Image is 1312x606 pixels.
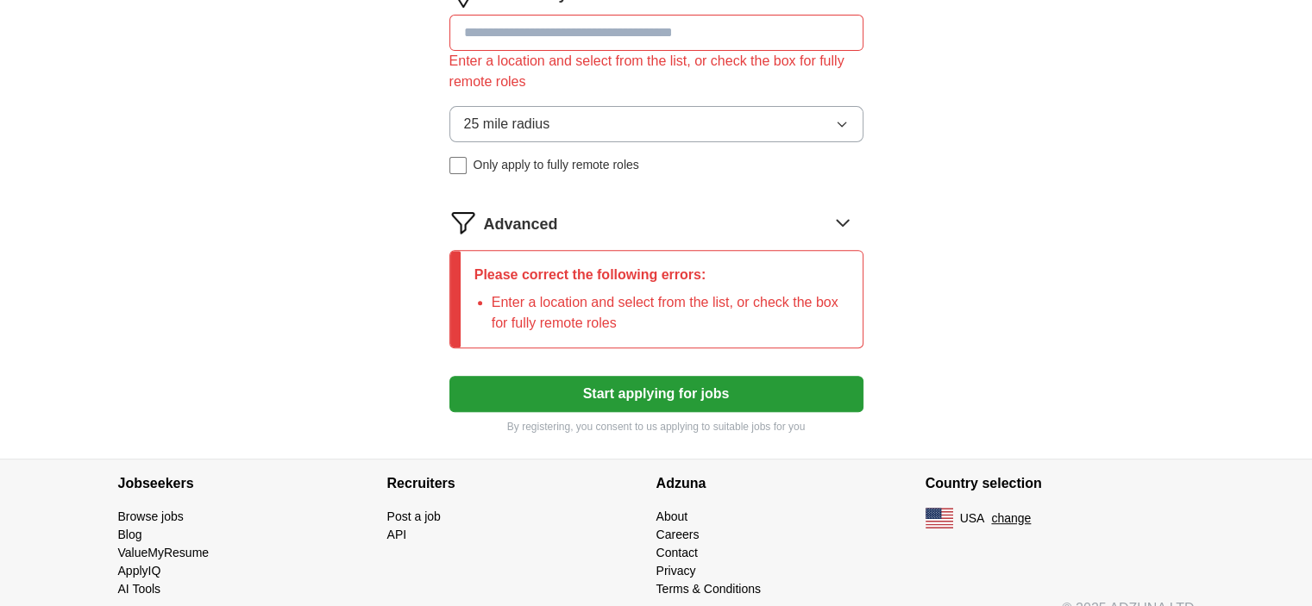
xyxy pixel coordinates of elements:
[656,546,698,559] a: Contact
[118,564,161,578] a: ApplyIQ
[492,292,849,334] li: Enter a location and select from the list, or check the box for fully remote roles
[118,582,161,596] a: AI Tools
[926,508,953,528] img: US flag
[474,265,849,285] p: Please correct the following errors:
[449,106,863,142] button: 25 mile radius
[656,528,700,541] a: Careers
[118,546,210,559] a: ValueMyResume
[449,376,863,412] button: Start applying for jobs
[118,509,184,523] a: Browse jobs
[991,509,1031,528] button: change
[449,419,863,434] p: By registering, you consent to us applying to suitable jobs for you
[464,114,550,134] span: 25 mile radius
[387,509,441,523] a: Post a job
[484,213,558,236] span: Advanced
[656,564,696,578] a: Privacy
[387,528,407,541] a: API
[656,509,688,523] a: About
[449,157,467,174] input: Only apply to fully remote roles
[118,528,142,541] a: Blog
[449,209,477,236] img: filter
[960,509,985,528] span: USA
[656,582,761,596] a: Terms & Conditions
[926,459,1195,508] h4: Country selection
[474,156,639,174] span: Only apply to fully remote roles
[449,51,863,92] div: Enter a location and select from the list, or check the box for fully remote roles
